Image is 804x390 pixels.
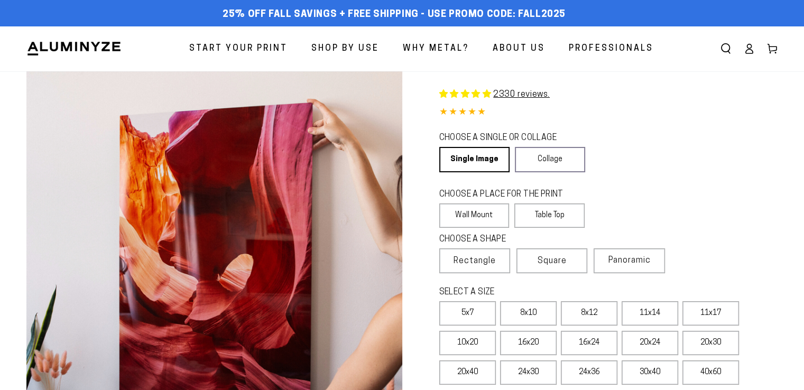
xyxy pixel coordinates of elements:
a: Collage [515,147,585,172]
label: 8x10 [500,301,557,326]
label: 8x12 [561,301,617,326]
label: 24x36 [561,360,617,385]
label: 24x30 [500,360,557,385]
label: 10x20 [439,331,496,355]
a: 2330 reviews. [439,90,550,99]
label: 20x30 [682,331,739,355]
span: Square [538,255,567,267]
legend: CHOOSE A SHAPE [439,234,577,246]
a: Start Your Print [181,35,295,63]
span: Panoramic [608,256,651,265]
label: Wall Mount [439,203,510,228]
a: Why Metal? [395,35,477,63]
span: Rectangle [454,255,496,267]
label: 16x20 [500,331,557,355]
legend: CHOOSE A SINGLE OR COLLAGE [439,132,576,144]
label: 20x24 [622,331,678,355]
div: 4.85 out of 5.0 stars [439,105,778,120]
span: About Us [493,41,545,57]
label: 30x40 [622,360,678,385]
legend: CHOOSE A PLACE FOR THE PRINT [439,189,575,201]
a: 2330 reviews. [493,90,550,99]
span: Start Your Print [189,41,288,57]
a: Single Image [439,147,510,172]
label: 20x40 [439,360,496,385]
a: About Us [485,35,553,63]
label: 5x7 [439,301,496,326]
label: 11x14 [622,301,678,326]
label: Table Top [514,203,585,228]
a: Shop By Use [303,35,387,63]
a: Professionals [561,35,661,63]
span: Professionals [569,41,653,57]
span: Shop By Use [311,41,379,57]
label: 11x17 [682,301,739,326]
legend: SELECT A SIZE [439,286,639,299]
label: 16x24 [561,331,617,355]
span: 25% off FALL Savings + Free Shipping - Use Promo Code: FALL2025 [223,9,566,21]
label: 40x60 [682,360,739,385]
summary: Search our site [714,37,737,60]
span: Why Metal? [403,41,469,57]
img: Aluminyze [26,41,122,57]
